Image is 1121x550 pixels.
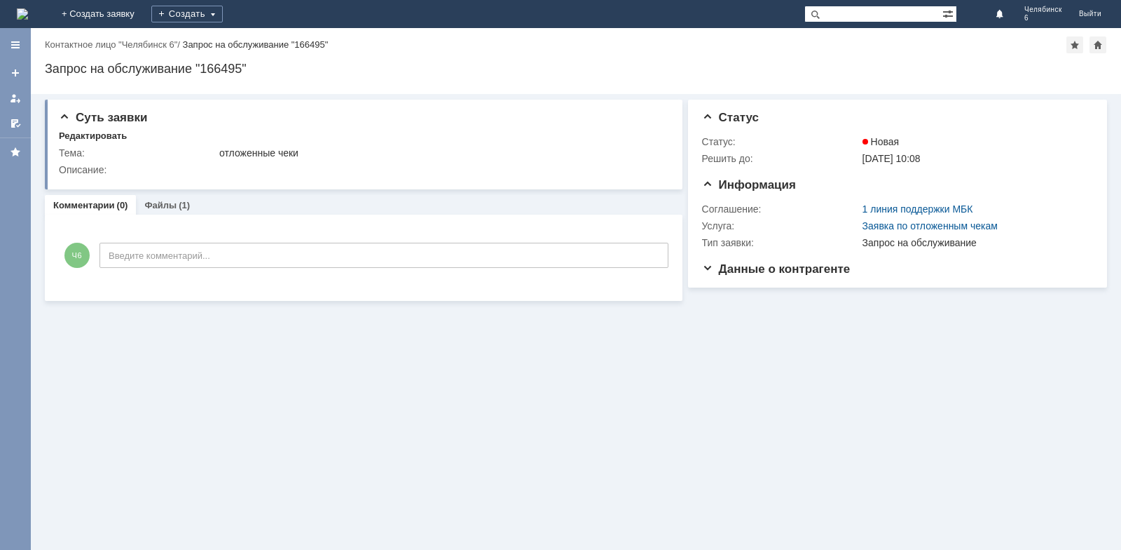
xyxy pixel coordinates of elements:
span: 6 [1024,14,1062,22]
div: (1) [179,200,190,210]
span: Информация [702,178,796,192]
a: Контактное лицо "Челябинск 6" [45,39,177,50]
span: Ч6 [64,243,90,268]
a: Перейти на домашнюю страницу [17,8,28,20]
img: logo [17,8,28,20]
a: Файлы [144,200,177,210]
div: Описание: [59,164,665,175]
a: Комментарии [53,200,115,210]
div: (0) [117,200,128,210]
span: Данные о контрагенте [702,262,851,276]
div: Тип заявки: [702,237,860,248]
span: Новая [862,136,900,147]
div: Запрос на обслуживание [862,237,1087,248]
div: Статус: [702,136,860,147]
span: [DATE] 10:08 [862,153,921,164]
div: Тема: [59,147,216,159]
div: / [45,39,183,50]
div: Создать [151,6,223,22]
div: Соглашение: [702,203,860,215]
div: Услуга: [702,220,860,232]
div: Сделать домашней страницей [1089,36,1106,53]
a: Мои заявки [4,87,27,109]
div: Решить до: [702,153,860,164]
a: 1 линия поддержки МБК [862,203,973,215]
div: Редактировать [59,130,127,142]
a: Создать заявку [4,62,27,84]
span: Челябинск [1024,6,1062,14]
span: Расширенный поиск [942,6,956,20]
div: отложенные чеки [219,147,662,159]
div: Запрос на обслуживание "166495" [183,39,329,50]
div: Запрос на обслуживание "166495" [45,62,1107,76]
span: Суть заявки [59,111,147,124]
span: Статус [702,111,759,124]
div: Добавить в избранное [1066,36,1083,53]
a: Мои согласования [4,112,27,135]
a: Заявка по отложенным чекам [862,220,998,232]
